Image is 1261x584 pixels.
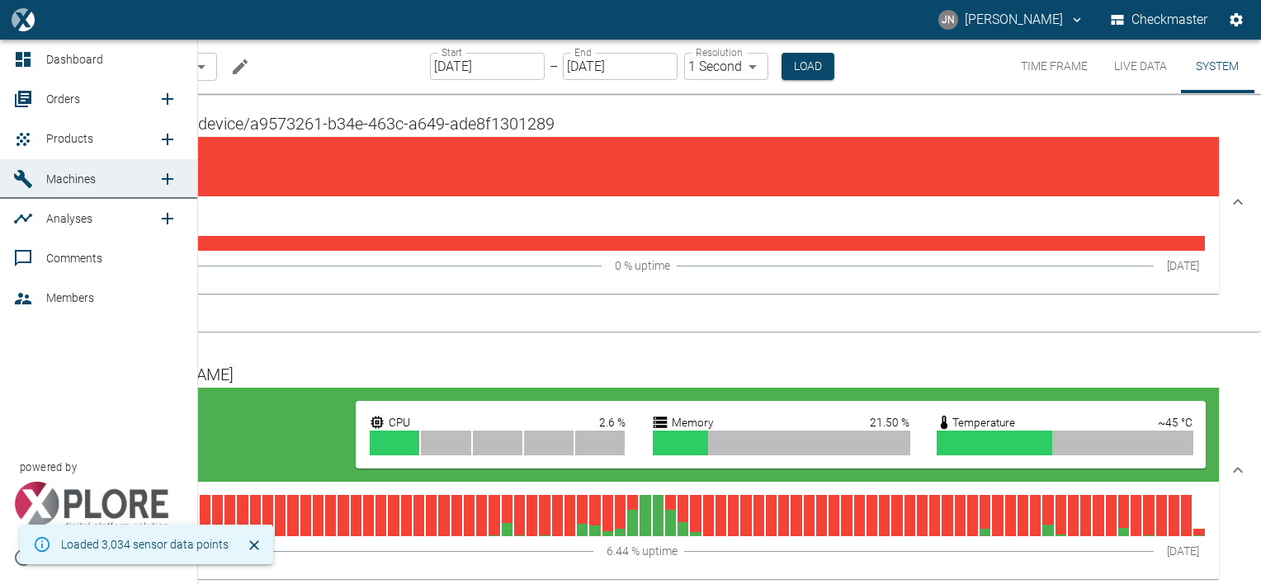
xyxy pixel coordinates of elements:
div: JN [938,10,958,30]
span: powered by [20,459,77,475]
h6: Device [PERSON_NAME] [59,361,1219,388]
button: Load [782,53,834,80]
span: 6.44 % uptime [607,543,678,559]
span: Members [46,291,94,304]
button: Close [242,533,267,558]
label: Resolution [696,45,742,59]
img: logo [12,8,34,31]
p: CPU [389,414,410,431]
span: Comments [46,252,102,265]
span: [DATE] [1167,543,1199,559]
a: new /order/list/0 [151,82,184,115]
p: Memory [672,414,713,431]
button: System [1180,40,1254,93]
label: Start [442,45,462,59]
label: End [574,45,591,59]
p: 21.50 % [870,414,909,431]
div: Loaded 3,034 sensor data points [61,530,229,559]
span: 0 % uptime [615,257,670,274]
input: MM/DD/YYYY [430,53,545,80]
button: Settings [1221,5,1251,35]
p: ~45 °C [1158,414,1193,431]
span: Orders [46,92,80,106]
input: MM/DD/YYYY [563,53,678,80]
button: Time Frame [1008,40,1101,93]
p: Temperature [952,414,1015,431]
button: Checkmaster [1108,5,1211,35]
img: Xplore Logo [13,482,169,531]
span: Dashboard [46,53,103,66]
a: new /analyses/list/0 [151,202,184,235]
p: – [550,57,558,76]
span: [DATE] [1167,257,1199,274]
h4: Online [73,401,356,434]
button: jayan.nair@neuman-esser.ae [936,5,1087,35]
button: Edit machine [224,50,257,83]
div: 1 Second [684,53,768,80]
div: Device neax.virtual-device/a9573261-b34e-463c-a649-ade8f1301289Offline[DATE]0 % uptime[DATE] [46,94,1261,310]
a: new /product/list/0 [151,123,184,156]
h4: Offline [73,150,356,183]
span: Machines [46,172,96,186]
h6: Device neax.virtual-device/a9573261-b34e-463c-a649-ade8f1301289 [59,111,1219,137]
p: 2.6 % [599,414,626,431]
a: new /machines [151,162,184,195]
div: Device neax.virtual-device/a9573261-b34e-463c-a649-ade8f1301289Offline[DATE]0 % uptime[DATE] [46,310,1261,332]
span: Analyses [46,212,92,225]
button: Live Data [1101,40,1180,93]
span: Products [46,132,93,145]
